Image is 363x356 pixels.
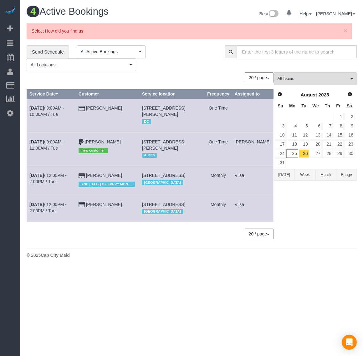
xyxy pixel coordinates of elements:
[344,140,355,149] a: 23
[309,149,321,158] a: 27
[27,166,76,195] td: Schedule date
[278,76,349,81] span: All Teams
[142,139,185,151] span: [STREET_ADDRESS][PERSON_NAME]
[232,195,273,222] td: Assigned to
[79,174,85,178] i: Credit Card Payment
[286,122,298,130] a: 4
[205,166,232,195] td: Frequency
[232,99,273,132] td: Assigned to
[29,202,67,213] a: [DATE]/ 12:00PM - 2:00PM / Tue
[344,149,355,158] a: 30
[344,113,355,121] a: 2
[277,92,282,97] span: Prev
[142,151,202,159] div: Location
[312,103,319,108] span: Wednesday
[139,90,204,99] th: Service location
[299,131,309,139] a: 12
[41,253,70,258] strong: Cap City Maid
[29,106,44,111] b: [DATE]
[205,132,232,166] td: Frequency
[316,11,355,16] a: [PERSON_NAME]
[76,166,139,195] td: Customer
[27,90,76,99] th: Service Date
[27,99,76,132] td: Schedule date
[139,132,204,166] td: Service location
[232,166,273,195] td: Assigned to
[274,72,357,85] button: All Teams
[79,148,108,153] span: new customer
[245,229,274,239] nav: Pagination navigation
[142,202,185,207] span: [STREET_ADDRESS]
[315,169,336,181] button: Month
[85,139,121,144] a: [PERSON_NAME]
[81,49,137,55] span: All Active Bookings
[142,153,157,158] span: Austin
[345,90,354,99] a: Next
[86,106,122,111] a: [PERSON_NAME]
[294,169,315,181] button: Week
[333,113,344,121] a: 1
[76,99,139,132] td: Customer
[259,11,279,16] a: Beta
[275,122,286,130] a: 3
[347,103,352,108] span: Saturday
[27,252,357,258] div: © 2025
[289,103,295,108] span: Monday
[278,103,283,108] span: Sunday
[142,117,202,126] div: Location
[27,132,76,166] td: Schedule date
[142,208,202,216] div: Location
[76,132,139,166] td: Customer
[76,90,139,99] th: Customer
[27,195,76,222] td: Schedule date
[274,169,294,181] button: [DATE]
[29,173,67,184] a: [DATE]/ 12:00PM - 2:00PM / Tue
[322,122,333,130] a: 7
[322,131,333,139] a: 14
[333,149,344,158] a: 29
[27,45,69,59] a: Send Schedule
[139,99,204,132] td: Service location
[275,149,286,158] a: 24
[79,182,135,187] span: 2ND [DATE] OF EVERY MONTH
[336,169,357,181] button: Range
[344,131,355,139] a: 16
[4,6,16,15] img: Automaid Logo
[344,27,347,34] span: ×
[86,173,122,178] a: [PERSON_NAME]
[347,92,352,97] span: Next
[333,122,344,130] a: 8
[309,131,321,139] a: 13
[29,202,44,207] b: [DATE]
[79,106,85,111] i: Credit Card Payment
[344,27,347,34] button: Close
[232,132,273,166] td: Assigned to
[333,131,344,139] a: 15
[299,11,312,16] a: Help
[79,140,84,144] i: Paypal
[245,72,274,83] nav: Pagination navigation
[245,229,274,239] button: 20 / page
[301,103,306,108] span: Tuesday
[237,45,357,58] input: Enter the first 3 letters of the name to search
[344,122,355,130] a: 9
[77,45,146,58] button: All Active Bookings
[275,140,286,149] a: 17
[142,180,183,185] span: [GEOGRAPHIC_DATA]
[79,203,85,207] i: Credit Card Payment
[333,140,344,149] a: 22
[29,106,64,117] a: [DATE]/ 8:00AM - 10:00AM / Tue
[205,90,232,99] th: Frequency
[245,72,274,83] button: 20 / page
[286,131,298,139] a: 11
[309,122,321,130] a: 6
[31,62,128,68] span: All Locations
[139,195,204,222] td: Service location
[27,58,136,71] button: All Locations
[275,131,286,139] a: 10
[336,103,340,108] span: Friday
[342,335,357,350] div: Open Intercom Messenger
[299,140,309,149] a: 19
